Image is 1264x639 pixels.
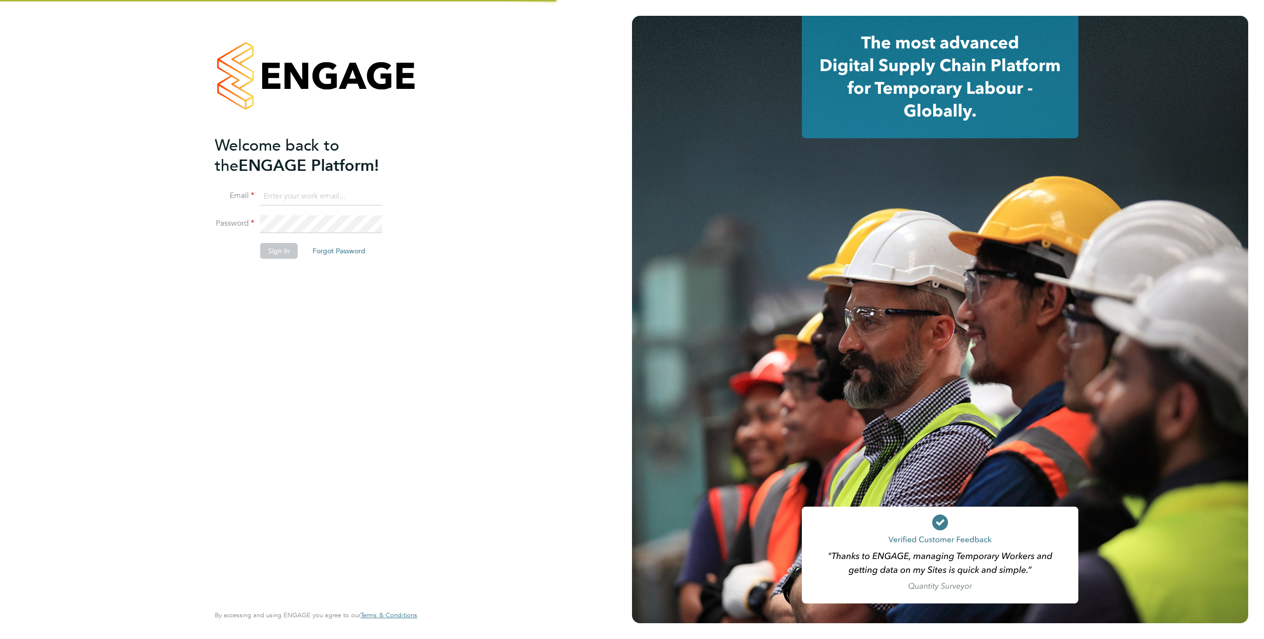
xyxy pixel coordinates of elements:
[215,135,407,176] h2: ENGAGE Platform!
[215,191,254,201] label: Email
[215,611,417,619] span: By accessing and using ENGAGE you agree to our
[215,136,339,175] span: Welcome back to the
[215,218,254,229] label: Password
[260,188,382,205] input: Enter your work email...
[360,611,417,619] a: Terms & Conditions
[260,243,298,259] button: Sign In
[305,243,373,259] button: Forgot Password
